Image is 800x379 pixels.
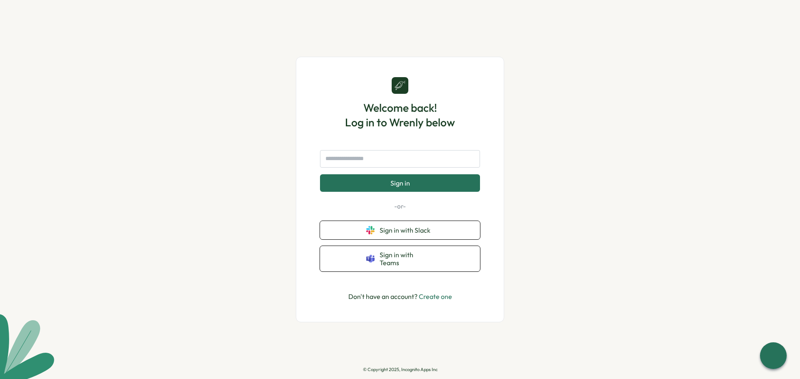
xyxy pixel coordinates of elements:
[320,246,480,271] button: Sign in with Teams
[320,221,480,239] button: Sign in with Slack
[348,291,452,302] p: Don't have an account?
[419,292,452,301] a: Create one
[390,179,410,187] span: Sign in
[380,226,434,234] span: Sign in with Slack
[363,367,437,372] p: © Copyright 2025, Incognito Apps Inc
[320,174,480,192] button: Sign in
[380,251,434,266] span: Sign in with Teams
[320,202,480,211] p: -or-
[345,100,455,130] h1: Welcome back! Log in to Wrenly below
